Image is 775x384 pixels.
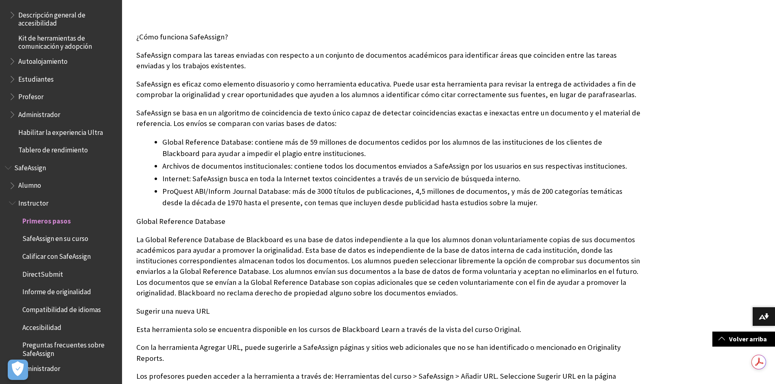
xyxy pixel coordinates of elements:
p: Con la herramienta Agregar URL, puede sugerirle a SafeAssign páginas y sitios web adicionales que... [136,342,641,363]
span: Informe de originalidad [22,285,91,296]
span: Calificar con SafeAssign [22,249,91,260]
span: Instructor [18,196,48,207]
li: Archivos de documentos institucionales: contiene todos los documentos enviados a SafeAssign por l... [162,161,641,172]
span: Estudiantes [18,72,54,83]
li: Global Reference Database: contiene más de 59 millones de documentos cedidos por los alumnos de l... [162,137,641,159]
p: Esta herramienta solo se encuentra disponible en los cursos de Blackboard Learn a través de la vi... [136,324,641,335]
span: Accesibilidad [22,321,61,332]
span: Preguntas frecuentes sobre SafeAssign [22,338,116,358]
p: Global Reference Database [136,216,641,227]
span: Kit de herramientas de comunicación y adopción [18,31,116,50]
li: ProQuest ABI/Inform Journal Database: más de 3000 títulos de publicaciones, 4,5 millones de docum... [162,186,641,208]
button: Abrir preferencias [8,360,28,380]
p: La Global Reference Database de Blackboard es una base de datos independiente a la que los alumno... [136,234,641,298]
span: Compatibilidad de idiomas [22,303,101,314]
span: Profesor [18,90,44,101]
p: SafeAssign es eficaz como elemento disuasorio y como herramienta educativa. Puede usar esta herra... [136,79,641,100]
span: Descripción general de accesibilidad [18,8,116,27]
span: Alumno [18,179,41,190]
span: Tablero de rendimiento [18,143,88,154]
p: SafeAssign compara las tareas enviadas con respecto a un conjunto de documentos académicos para i... [136,50,641,71]
span: Administrador [18,108,60,119]
span: Primeros pasos [22,214,71,225]
span: Autoalojamiento [18,54,68,65]
a: Volver arriba [712,332,775,347]
p: Sugerir una nueva URL [136,306,641,317]
li: Internet: SafeAssign busca en toda la Internet textos coincidentes a través de un servicio de bús... [162,173,641,184]
span: SafeAssign en su curso [22,232,88,243]
nav: Book outline for Blackboard SafeAssign [5,161,117,375]
span: DirectSubmit [22,267,63,278]
p: ¿Cómo funciona SafeAssign? [136,32,641,42]
span: Administrador [18,362,60,373]
span: Habilitar la experiencia Ultra [18,126,103,137]
p: SafeAssign se basa en un algoritmo de coincidencia de texto único capaz de detectar coincidencias... [136,108,641,129]
span: SafeAssign [14,161,46,172]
